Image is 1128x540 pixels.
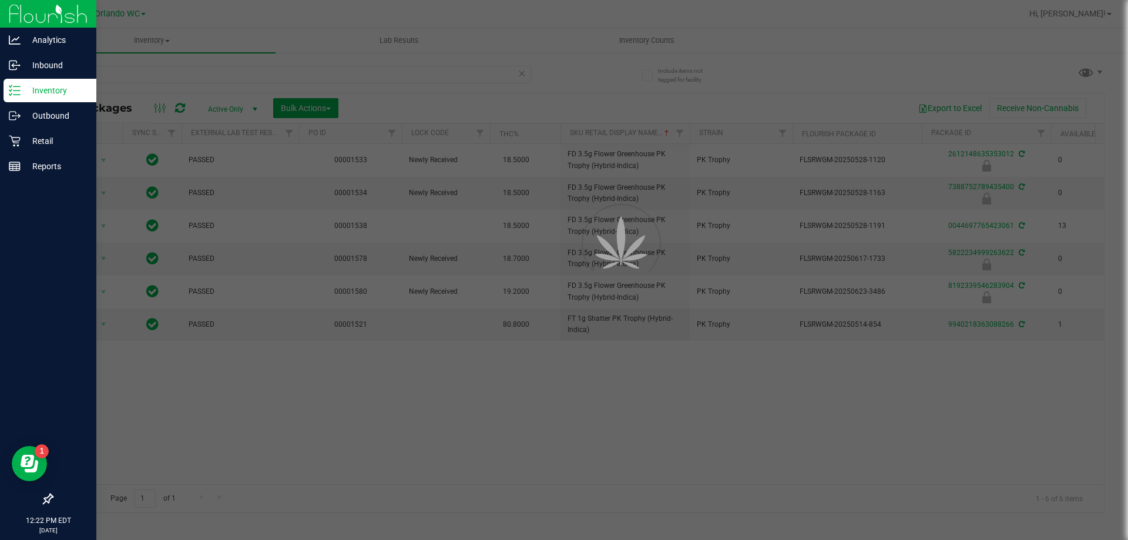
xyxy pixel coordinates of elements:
[21,134,91,148] p: Retail
[21,159,91,173] p: Reports
[9,85,21,96] inline-svg: Inventory
[21,83,91,98] p: Inventory
[9,160,21,172] inline-svg: Reports
[9,135,21,147] inline-svg: Retail
[12,446,47,481] iframe: Resource center
[5,526,91,535] p: [DATE]
[21,58,91,72] p: Inbound
[35,444,49,458] iframe: Resource center unread badge
[9,59,21,71] inline-svg: Inbound
[5,515,91,526] p: 12:22 PM EDT
[9,34,21,46] inline-svg: Analytics
[21,109,91,123] p: Outbound
[21,33,91,47] p: Analytics
[9,110,21,122] inline-svg: Outbound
